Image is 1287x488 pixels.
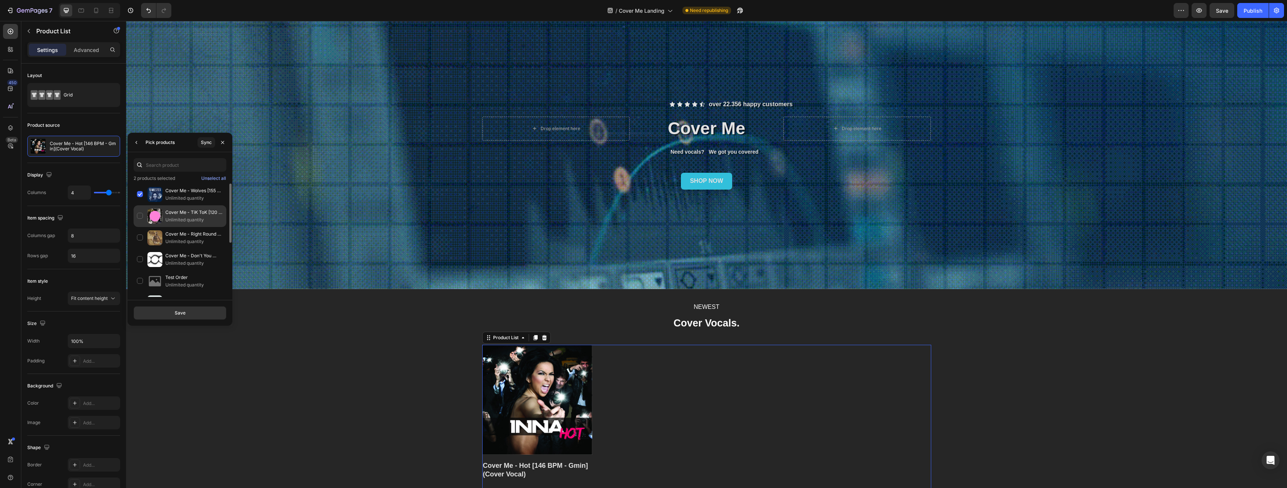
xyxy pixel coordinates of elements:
[356,465,378,475] div: €39,99
[68,249,120,263] input: Auto
[7,80,18,86] div: 450
[6,137,18,143] div: Beta
[165,281,223,289] p: Unlimited quantity
[27,122,60,129] div: Product source
[27,319,47,329] div: Size
[1262,451,1280,469] div: Open Intercom Messenger
[384,465,406,475] div: €49,99
[201,175,226,182] button: Unselect all
[50,141,117,151] p: Cover Me - Hot [146 BPM - Gmin](Cover Vocal)
[27,170,54,180] div: Display
[716,105,755,111] div: Drop element here
[27,189,46,196] div: Columns
[27,400,39,406] div: Color
[146,139,175,146] div: Pick products
[27,338,40,344] div: Width
[583,126,804,145] p: We got you covered
[68,186,91,199] input: Auto
[356,324,466,434] a: Cover Me - Hot [146 BPM - Gmin](Cover Vocal)
[583,78,804,89] p: over 22.356 happy customers
[165,238,223,245] p: Unlimited quantity
[141,3,171,18] div: Undo/Redo
[165,260,223,267] p: Unlimited quantity
[564,155,597,166] p: SHOP NOW
[1244,7,1262,15] div: Publish
[27,419,40,426] div: Image
[134,175,175,182] p: 2 products selected
[165,295,223,303] p: Sonance Sounds - Afterhours
[615,7,617,15] span: /
[83,420,118,426] div: Add...
[165,252,223,260] p: Cover Me - Don't You Worry Child [129 BPM - Dmaj](Cover Vocal)
[27,232,55,239] div: Columns gap
[134,306,226,320] button: Save
[619,7,664,15] span: Cover Me Landing
[1210,3,1234,18] button: Save
[126,21,1287,488] iframe: Design area
[356,440,466,459] h2: Cover Me - Hot [146 BPM - Gmin](Cover Vocal)
[165,209,223,216] p: Cover Me - TiK ToK [120 BPM - Dmin](Cover Vocal)
[555,152,606,169] a: SHOP NOW
[357,295,804,310] p: Cover Vocals.
[83,462,118,469] div: Add...
[68,292,120,305] button: Fit content height
[357,126,578,145] p: Need vocals?
[357,281,804,292] p: NEWEST
[27,278,48,285] div: Item style
[147,209,162,224] img: collections
[147,187,162,202] img: collections
[36,27,100,36] p: Product List
[27,443,51,453] div: Shape
[175,310,186,316] div: Save
[366,313,394,320] div: Product List
[74,46,99,54] p: Advanced
[3,3,56,18] button: 7
[1216,7,1228,14] span: Save
[507,96,654,120] h1: Cover Me
[147,230,162,245] img: collections
[165,187,223,194] p: Cover Me - Wolves [155 BPM - Bmin](Cover Vocal)
[165,216,223,224] p: Unlimited quantity
[27,481,42,488] div: Corner
[165,274,223,281] p: Test Order
[27,295,41,302] div: Height
[27,72,42,79] div: Layout
[27,381,64,391] div: Background
[690,7,728,14] span: Need republishing
[37,46,58,54] p: Settings
[27,252,48,259] div: Rows gap
[1237,3,1269,18] button: Publish
[134,158,226,172] input: Search product
[49,6,52,15] p: 7
[165,230,223,238] p: Cover Me - Right Round [125 BPM - [PERSON_NAME]](Cover Vocal)
[64,86,109,104] div: Grid
[415,105,454,111] div: Drop element here
[147,274,162,289] img: collections
[68,334,120,348] input: Auto
[147,295,162,310] img: collections
[83,481,118,488] div: Add...
[165,194,223,202] p: Unlimited quantity
[201,139,212,146] div: Sync
[27,461,42,468] div: Border
[31,139,46,154] img: product feature img
[27,357,45,364] div: Padding
[27,213,65,223] div: Item spacing
[71,295,108,301] span: Fit content height
[68,229,120,242] input: Auto
[83,358,118,365] div: Add...
[147,252,162,267] img: collections
[198,137,215,148] button: Sync
[83,400,118,407] div: Add...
